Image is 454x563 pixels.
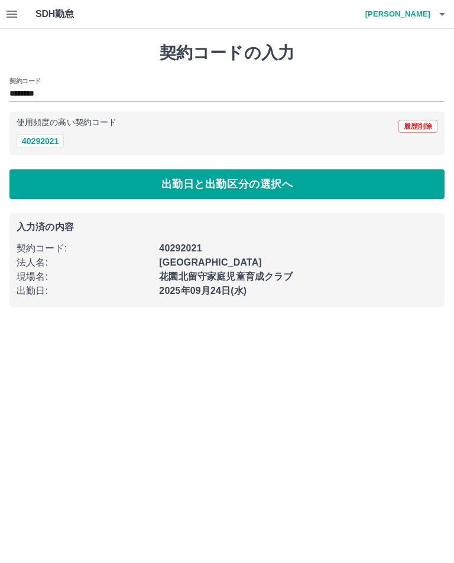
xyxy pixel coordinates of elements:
button: 出勤日と出勤区分の選択へ [9,169,445,199]
b: 40292021 [159,243,202,253]
b: 2025年09月24日(水) [159,286,247,296]
b: [GEOGRAPHIC_DATA] [159,257,262,267]
p: 現場名 : [17,270,152,284]
h2: 契約コード [9,76,41,86]
p: 入力済の内容 [17,222,437,232]
h1: 契約コードの入力 [9,43,445,63]
p: 契約コード : [17,241,152,256]
p: 出勤日 : [17,284,152,298]
button: 履歴削除 [398,120,437,133]
b: 花園北留守家庭児童育成クラブ [159,271,293,281]
p: 法人名 : [17,256,152,270]
button: 40292021 [17,134,64,148]
p: 使用頻度の高い契約コード [17,119,116,127]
